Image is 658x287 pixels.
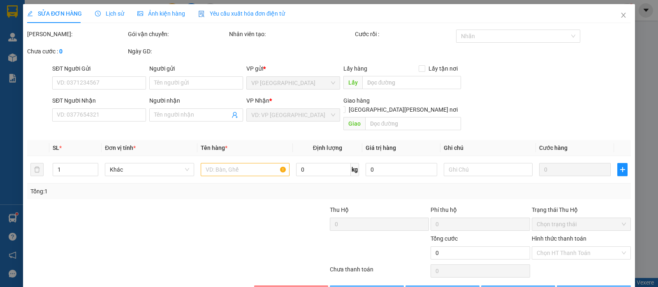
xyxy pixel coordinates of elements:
[343,117,365,130] span: Giao
[345,105,461,114] span: [GEOGRAPHIC_DATA][PERSON_NAME] nơi
[137,11,143,16] span: picture
[329,265,430,279] div: Chưa thanh toán
[539,163,611,176] input: 0
[27,30,126,39] div: [PERSON_NAME]:
[128,30,227,39] div: Gói vận chuyển:
[365,117,461,130] input: Dọc đường
[201,163,290,176] input: VD: Bàn, Ghế
[251,77,335,89] span: VP Sài Gòn
[198,10,285,17] span: Yêu cầu xuất hóa đơn điện tử
[229,30,354,39] div: Nhân viên tạo:
[355,30,454,39] div: Cước rồi :
[351,163,359,176] span: kg
[149,96,243,105] div: Người nhận
[444,163,533,176] input: Ghi Chú
[617,163,628,176] button: plus
[532,235,586,242] label: Hình thức thanh toán
[440,140,536,156] th: Ghi chú
[105,145,136,151] span: Đơn vị tính
[532,205,631,214] div: Trạng thái Thu Hộ
[52,64,146,73] div: SĐT Người Gửi
[53,145,59,151] span: SL
[362,76,461,89] input: Dọc đường
[137,10,185,17] span: Ảnh kiện hàng
[313,145,342,151] span: Định lượng
[612,4,635,27] button: Close
[431,205,530,218] div: Phí thu hộ
[618,166,627,173] span: plus
[27,47,126,56] div: Chưa cước :
[343,76,362,89] span: Lấy
[232,112,238,118] span: user-add
[425,64,461,73] span: Lấy tận nơi
[149,64,243,73] div: Người gửi
[539,145,568,151] span: Cước hàng
[110,163,189,176] span: Khác
[343,65,367,72] span: Lấy hàng
[95,10,124,17] span: Lịch sử
[30,187,255,196] div: Tổng: 1
[431,235,458,242] span: Tổng cước
[620,12,627,18] span: close
[537,218,626,230] span: Chọn trạng thái
[30,163,44,176] button: delete
[128,47,227,56] div: Ngày GD:
[95,11,101,16] span: clock-circle
[201,145,227,151] span: Tên hàng
[27,11,33,16] span: edit
[59,48,63,55] b: 0
[27,10,82,17] span: SỬA ĐƠN HÀNG
[246,97,269,104] span: VP Nhận
[330,207,349,213] span: Thu Hộ
[52,96,146,105] div: SĐT Người Nhận
[198,11,205,17] img: icon
[366,145,396,151] span: Giá trị hàng
[343,97,370,104] span: Giao hàng
[246,64,340,73] div: VP gửi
